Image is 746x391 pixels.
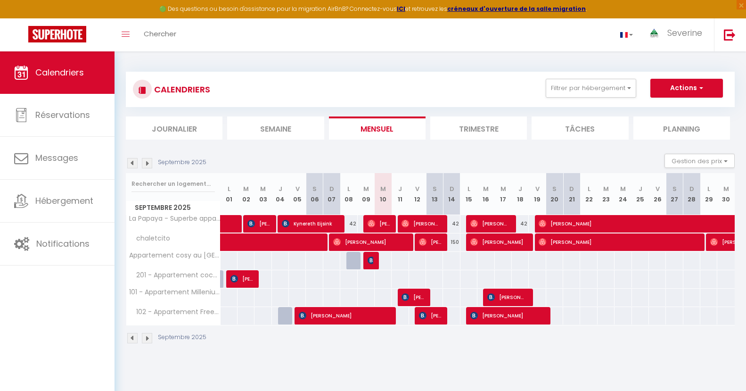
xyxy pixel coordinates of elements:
th: 03 [254,173,271,215]
abbr: L [588,184,590,193]
th: 04 [272,173,289,215]
abbr: M [723,184,729,193]
abbr: M [500,184,506,193]
span: Heni El Abed [368,251,373,269]
abbr: V [656,184,660,193]
th: 27 [666,173,683,215]
abbr: M [603,184,609,193]
a: créneaux d'ouverture de la salle migration [447,5,586,13]
span: [PERSON_NAME] [419,307,442,324]
h3: CALENDRIERS [152,79,210,100]
th: 15 [460,173,477,215]
span: [PERSON_NAME] [247,215,270,233]
abbr: L [228,184,230,193]
th: 25 [632,173,649,215]
th: 23 [598,173,615,215]
span: 101 - Appartement Millenium [128,289,222,296]
input: Rechercher un logement... [131,175,215,192]
li: Tâches [532,116,628,140]
img: logout [724,29,736,41]
abbr: J [518,184,522,193]
abbr: S [552,184,557,193]
div: 150 [443,233,460,251]
th: 24 [615,173,631,215]
span: Appartement cosy au [GEOGRAPHIC_DATA]. [128,252,222,259]
a: ... Severine [640,18,714,51]
span: Réservations [35,109,90,121]
span: [PERSON_NAME] [419,233,442,251]
abbr: S [433,184,437,193]
li: Mensuel [329,116,426,140]
span: 201 - Appartement cocoon [128,270,222,281]
img: ... [647,27,661,40]
img: Super Booking [28,26,86,42]
th: 26 [649,173,666,215]
span: Septembre 2025 [126,201,220,215]
th: 08 [340,173,357,215]
th: 01 [221,173,238,215]
li: Journalier [126,116,222,140]
abbr: V [295,184,300,193]
span: [PERSON_NAME] [402,215,441,233]
span: [PERSON_NAME] [402,288,424,306]
abbr: L [467,184,470,193]
abbr: D [569,184,574,193]
abbr: D [450,184,454,193]
abbr: J [639,184,642,193]
a: Chercher [137,18,183,51]
span: Calendriers [35,67,84,78]
abbr: L [707,184,710,193]
button: Filtrer par hébergement [546,79,636,98]
span: [PERSON_NAME] [470,233,527,251]
abbr: M [243,184,249,193]
a: ICI [397,5,405,13]
div: 42 [340,215,357,233]
th: 18 [512,173,529,215]
th: 29 [700,173,717,215]
span: Hébergement [35,195,93,207]
span: 102 - Appartement Freedom [128,307,222,317]
span: Notifications [36,238,90,250]
li: Planning [633,116,730,140]
span: [PERSON_NAME] [333,233,407,251]
span: Chercher [144,29,176,39]
p: Septembre 2025 [158,158,206,167]
span: [PERSON_NAME] [230,270,253,288]
th: 06 [306,173,323,215]
span: Kynereth Eijsink [282,215,338,233]
div: 42 [512,215,529,233]
span: Messages [35,152,78,164]
th: 22 [580,173,597,215]
span: [PERSON_NAME] [470,307,544,324]
th: 21 [563,173,580,215]
span: [PERSON_NAME] [487,288,527,306]
th: 13 [426,173,443,215]
span: [PERSON_NAME] [539,233,697,251]
th: 07 [323,173,340,215]
button: Actions [650,79,723,98]
span: chaletcito [128,233,172,244]
th: 11 [392,173,409,215]
th: 14 [443,173,460,215]
span: La Papaya - Superbe appartement plein centre [128,215,222,222]
p: Septembre 2025 [158,333,206,342]
abbr: M [620,184,626,193]
th: 05 [289,173,306,215]
abbr: S [672,184,677,193]
span: Severine [667,27,702,39]
span: [PERSON_NAME] [368,215,390,233]
th: 10 [375,173,392,215]
abbr: M [260,184,266,193]
abbr: V [535,184,540,193]
abbr: D [689,184,694,193]
th: 28 [683,173,700,215]
th: 02 [238,173,254,215]
abbr: J [398,184,402,193]
abbr: M [483,184,489,193]
abbr: V [415,184,419,193]
li: Semaine [227,116,324,140]
div: 42 [443,215,460,233]
iframe: Chat [706,349,739,384]
th: 19 [529,173,546,215]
